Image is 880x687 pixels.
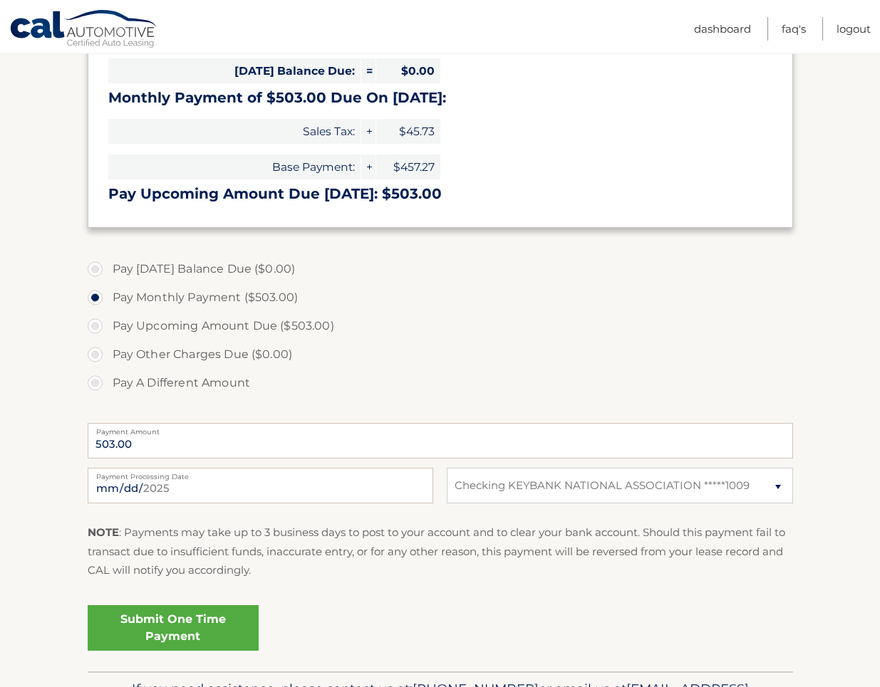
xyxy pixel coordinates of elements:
[88,423,793,434] label: Payment Amount
[88,525,119,539] strong: NOTE
[108,58,361,83] span: [DATE] Balance Due:
[9,9,159,51] a: Cal Automotive
[782,17,806,41] a: FAQ's
[376,154,440,179] span: $457.27
[88,283,793,312] label: Pay Monthly Payment ($503.00)
[376,119,440,144] span: $45.73
[88,423,793,458] input: Payment Amount
[88,468,433,479] label: Payment Processing Date
[88,340,793,369] label: Pay Other Charges Due ($0.00)
[108,89,772,107] h3: Monthly Payment of $503.00 Due On [DATE]:
[837,17,871,41] a: Logout
[108,185,772,203] h3: Pay Upcoming Amount Due [DATE]: $503.00
[88,605,259,651] a: Submit One Time Payment
[108,154,361,179] span: Base Payment:
[361,119,376,144] span: +
[88,312,793,340] label: Pay Upcoming Amount Due ($503.00)
[108,119,361,144] span: Sales Tax:
[376,58,440,83] span: $0.00
[88,369,793,397] label: Pay A Different Amount
[88,523,793,580] p: : Payments may take up to 3 business days to post to your account and to clear your bank account....
[361,58,376,83] span: =
[694,17,751,41] a: Dashboard
[88,255,793,283] label: Pay [DATE] Balance Due ($0.00)
[88,468,433,503] input: Payment Date
[361,154,376,179] span: +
